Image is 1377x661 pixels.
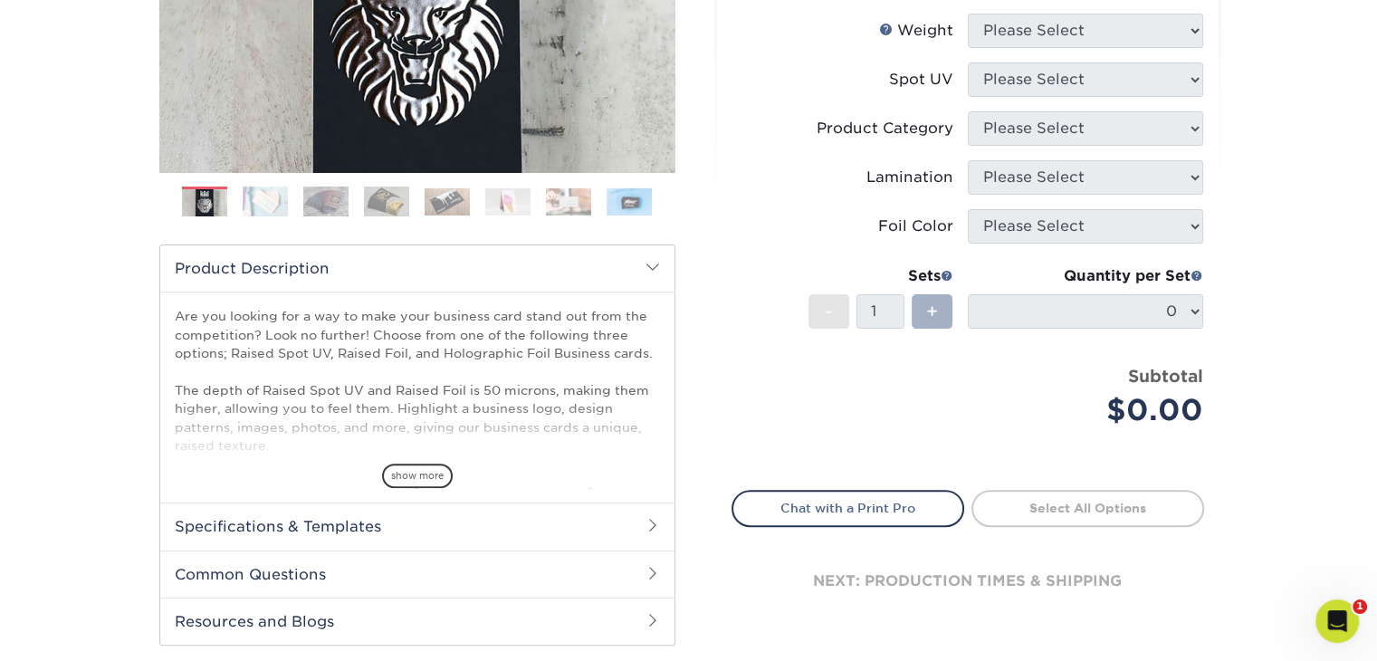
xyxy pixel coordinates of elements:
[878,216,953,237] div: Foil Color
[160,598,674,645] h2: Resources and Blogs
[243,187,288,217] img: Business Cards 02
[732,490,964,526] a: Chat with a Print Pro
[382,464,453,488] span: show more
[160,503,674,550] h2: Specifications & Templates
[879,20,953,42] div: Weight
[425,188,470,216] img: Business Cards 05
[1353,599,1367,614] span: 1
[182,180,227,225] img: Business Cards 01
[825,298,833,325] span: -
[303,187,349,217] img: Business Cards 03
[175,307,660,657] p: Are you looking for a way to make your business card stand out from the competition? Look no furt...
[971,490,1204,526] a: Select All Options
[364,187,409,217] img: Business Cards 04
[732,527,1204,636] div: next: production times & shipping
[968,265,1203,287] div: Quantity per Set
[1315,599,1359,643] iframe: Intercom live chat
[808,265,953,287] div: Sets
[889,69,953,91] div: Spot UV
[160,551,674,598] h2: Common Questions
[5,606,154,655] iframe: Google Customer Reviews
[866,167,953,188] div: Lamination
[926,298,938,325] span: +
[546,188,591,216] img: Business Cards 07
[607,188,652,216] img: Business Cards 08
[1128,366,1203,386] strong: Subtotal
[485,188,531,216] img: Business Cards 06
[981,388,1203,432] div: $0.00
[160,245,674,292] h2: Product Description
[817,118,953,139] div: Product Category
